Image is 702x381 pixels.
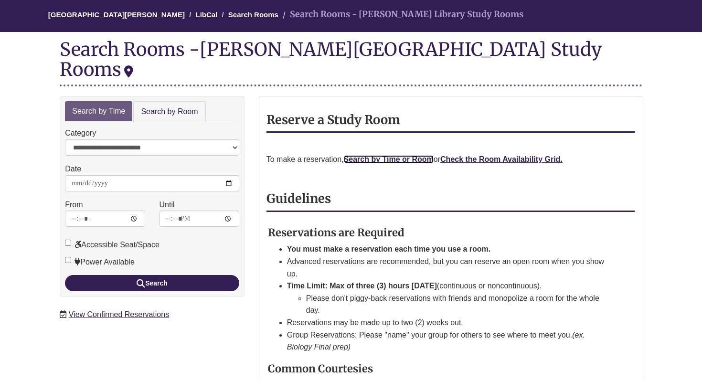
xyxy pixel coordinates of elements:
a: Search by Time or Room [344,155,434,163]
strong: Guidelines [266,191,331,206]
label: Category [65,127,96,139]
li: Please don't piggy-back reservations with friends and monopolize a room for the whole day. [306,292,612,317]
label: From [65,199,83,211]
a: View Confirmed Reservations [69,310,169,318]
div: Search Rooms - [60,39,642,86]
label: Date [65,163,81,175]
a: Search by Room [133,101,205,123]
a: Search Rooms [228,11,278,19]
li: Reservations may be made up to two (2) weeks out. [287,317,612,329]
a: [GEOGRAPHIC_DATA][PERSON_NAME] [48,11,185,19]
strong: Reservations are Required [268,226,404,239]
li: (continuous or noncontinuous). [287,280,612,317]
label: Accessible Seat/Space [65,239,160,251]
li: Search Rooms - [PERSON_NAME] Library Study Rooms [280,8,523,21]
li: Advanced reservations are recommended, but you can reserve an open room when you show up. [287,255,612,280]
p: To make a reservation, or [266,153,635,166]
a: Check the Room Availability Grid. [440,155,563,163]
strong: You must make a reservation each time you use a room. [287,245,491,253]
a: LibCal [196,11,218,19]
label: Until [160,199,175,211]
strong: Time Limit: Max of three (3) hours [DATE] [287,282,437,290]
strong: Reserve a Study Room [266,112,400,127]
strong: Common Courtesies [268,362,373,375]
label: Power Available [65,256,135,268]
button: Search [65,275,239,291]
a: Search by Time [65,101,132,122]
li: Group Reservations: Please "name" your group for others to see where to meet you. [287,329,612,353]
input: Accessible Seat/Space [65,240,71,246]
input: Power Available [65,257,71,263]
div: [PERSON_NAME][GEOGRAPHIC_DATA] Study Rooms [60,38,602,81]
